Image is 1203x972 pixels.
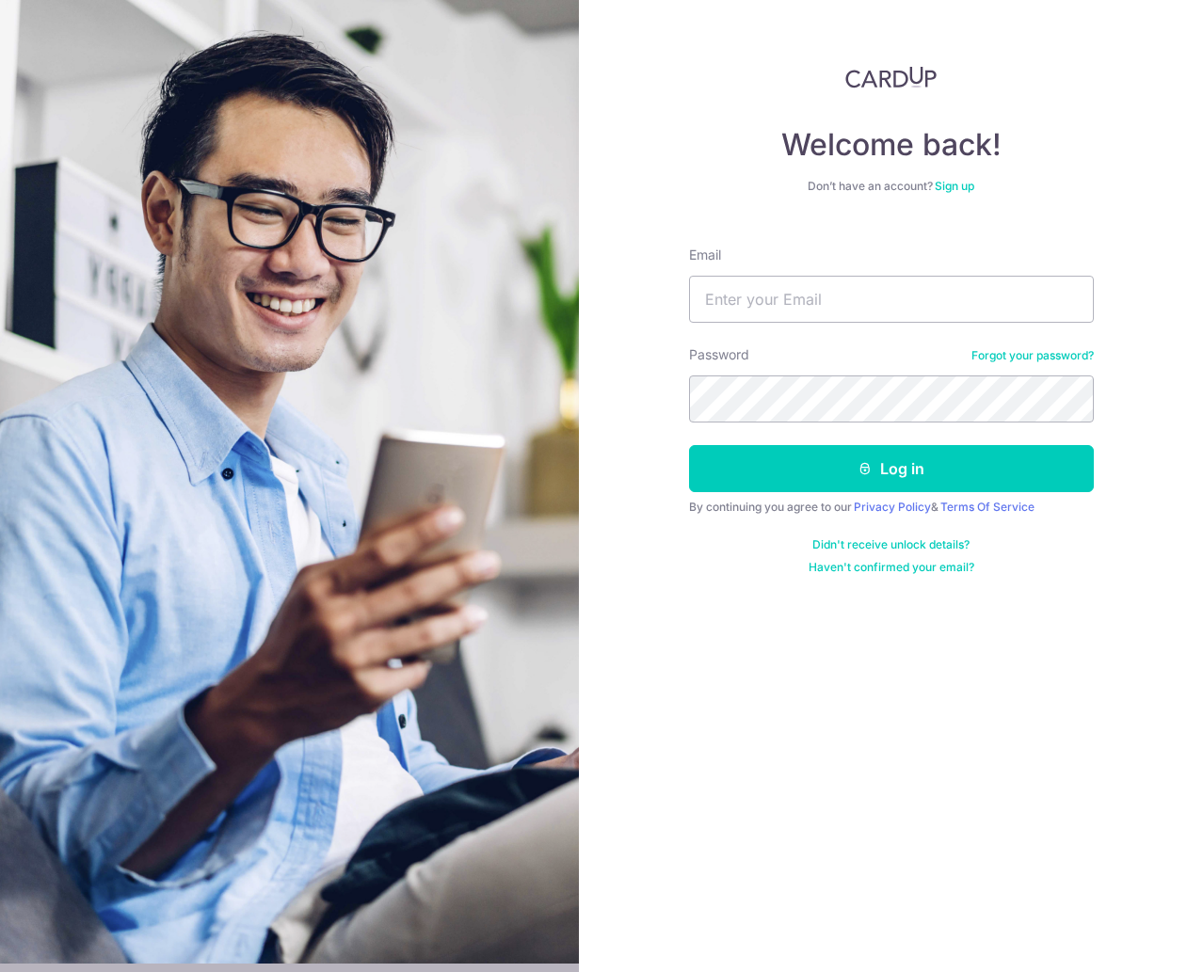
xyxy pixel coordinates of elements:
[809,560,974,575] a: Haven't confirmed your email?
[689,276,1094,323] input: Enter your Email
[935,179,974,193] a: Sign up
[812,537,970,552] a: Didn't receive unlock details?
[689,246,721,264] label: Email
[845,66,938,88] img: CardUp Logo
[689,445,1094,492] button: Log in
[854,500,931,514] a: Privacy Policy
[689,126,1094,164] h4: Welcome back!
[689,179,1094,194] div: Don’t have an account?
[971,348,1094,363] a: Forgot your password?
[689,500,1094,515] div: By continuing you agree to our &
[940,500,1035,514] a: Terms Of Service
[689,345,749,364] label: Password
